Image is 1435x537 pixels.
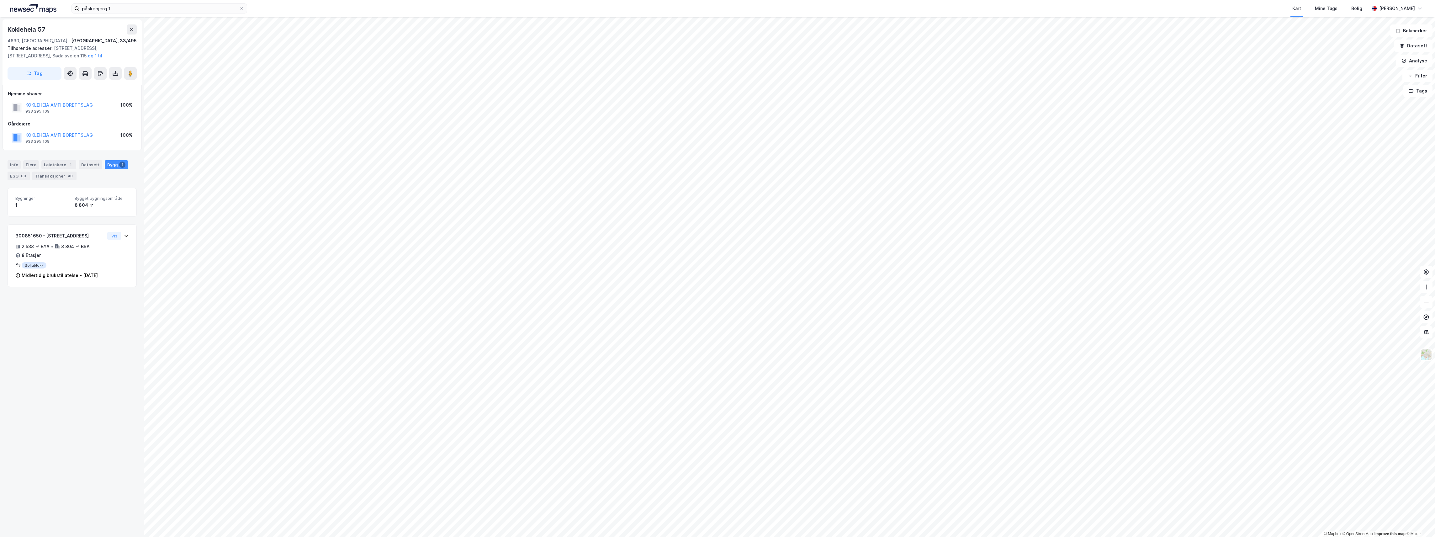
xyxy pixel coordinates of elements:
div: Bolig [1351,5,1362,12]
div: Kontrollprogram for chat [1404,507,1435,537]
button: Filter [1402,70,1432,82]
div: 100% [120,131,133,139]
div: 4630, [GEOGRAPHIC_DATA] [8,37,67,45]
span: Bygget bygningsområde [75,196,129,201]
div: Mine Tags [1315,5,1337,12]
div: 40 [66,173,74,179]
button: Datasett [1394,40,1432,52]
div: 300851650 - [STREET_ADDRESS] [15,232,105,240]
div: [GEOGRAPHIC_DATA], 33/495 [71,37,137,45]
span: Bygninger [15,196,70,201]
div: Transaksjoner [32,172,77,180]
div: 1 [67,162,74,168]
div: 2 538 ㎡ BYA [22,243,50,250]
div: 933 295 109 [25,109,50,114]
img: Z [1420,349,1432,361]
input: Søk på adresse, matrikkel, gårdeiere, leietakere eller personer [79,4,239,13]
a: Mapbox [1324,532,1341,536]
div: • [51,244,53,249]
div: ESG [8,172,30,180]
div: 8 804 ㎡ [75,201,129,209]
div: 933 295 109 [25,139,50,144]
div: Datasett [79,160,102,169]
a: Improve this map [1374,532,1406,536]
div: 1 [119,162,125,168]
button: Analyse [1396,55,1432,67]
div: Kokleheia 57 [8,24,47,35]
button: Tag [8,67,61,80]
div: 60 [20,173,27,179]
div: Info [8,160,21,169]
img: logo.a4113a55bc3d86da70a041830d287a7e.svg [10,4,56,13]
button: Tags [1403,85,1432,97]
div: Leietakere [41,160,76,169]
a: OpenStreetMap [1342,532,1373,536]
div: Eiere [23,160,39,169]
button: Vis [107,232,121,240]
button: Bokmerker [1390,24,1432,37]
div: Midlertidig brukstillatelse - [DATE] [22,272,98,279]
iframe: Chat Widget [1404,507,1435,537]
div: [STREET_ADDRESS], [STREET_ADDRESS], Sødalsveien 115 [8,45,132,60]
div: 8 804 ㎡ BRA [61,243,90,250]
div: Gårdeiere [8,120,136,128]
div: 1 [15,201,70,209]
span: Tilhørende adresser: [8,45,54,51]
div: Hjemmelshaver [8,90,136,98]
div: 100% [120,101,133,109]
div: [PERSON_NAME] [1379,5,1415,12]
div: Bygg [105,160,128,169]
div: Kart [1292,5,1301,12]
div: 8 Etasjer [22,252,41,259]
